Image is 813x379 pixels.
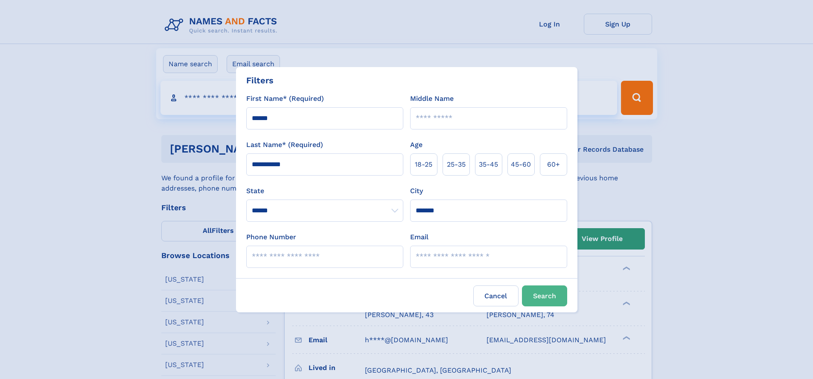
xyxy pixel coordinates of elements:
[410,186,423,196] label: City
[246,232,296,242] label: Phone Number
[246,94,324,104] label: First Name* (Required)
[410,94,454,104] label: Middle Name
[410,140,423,150] label: Age
[246,140,323,150] label: Last Name* (Required)
[479,159,498,170] span: 35‑45
[547,159,560,170] span: 60+
[410,232,428,242] label: Email
[511,159,531,170] span: 45‑60
[415,159,432,170] span: 18‑25
[447,159,466,170] span: 25‑35
[522,285,567,306] button: Search
[246,74,274,87] div: Filters
[473,285,519,306] label: Cancel
[246,186,403,196] label: State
